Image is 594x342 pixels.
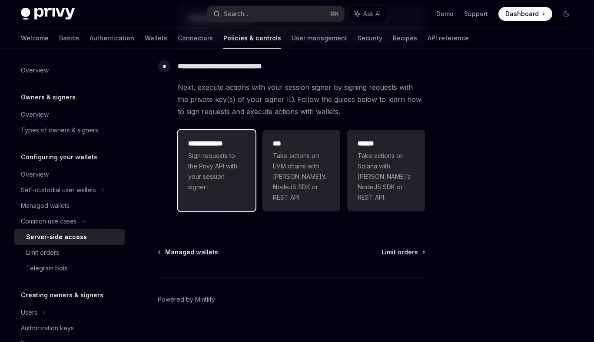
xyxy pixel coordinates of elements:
[145,28,167,49] a: Wallets
[59,28,79,49] a: Basics
[21,65,49,76] div: Overview
[382,248,418,256] span: Limit orders
[188,151,245,192] span: Sign requests to the Privy API with your session signer.
[21,169,49,180] div: Overview
[158,295,215,304] a: Powered by Mintlify
[14,107,125,122] a: Overview
[358,28,382,49] a: Security
[382,248,425,256] a: Limit orders
[21,185,96,195] div: Self-custodial user wallets
[273,151,330,203] span: Take actions on EVM chains with [PERSON_NAME]’s NodeJS SDK or REST API.
[21,125,98,135] div: Types of owners & signers
[14,122,125,138] a: Types of owners & signers
[14,245,125,260] a: Limit orders
[178,130,256,211] a: **** **** ***Sign requests to the Privy API with your session signer.
[21,92,76,102] h5: Owners & signers
[14,198,125,214] a: Managed wallets
[21,323,74,333] div: Authorization keys
[330,10,339,17] span: ⌘ K
[90,28,134,49] a: Authentication
[26,247,59,258] div: Limit orders
[348,6,387,22] button: Ask AI
[207,6,344,22] button: Search...⌘K
[436,10,454,18] a: Demo
[224,9,248,19] div: Search...
[26,232,87,242] div: Server-side access
[178,28,213,49] a: Connectors
[21,8,75,20] img: dark logo
[498,7,552,21] a: Dashboard
[21,216,77,227] div: Common use cases
[178,81,425,118] span: Next, execute actions with your session signer by signing requests with the private key(s) of you...
[21,290,103,300] h5: Creating owners & signers
[347,130,425,211] a: **** *Take actions on Solana with [PERSON_NAME]’s NodeJS SDK or REST API.
[14,260,125,276] a: Telegram bots
[464,10,488,18] a: Support
[159,248,218,256] a: Managed wallets
[26,263,68,273] div: Telegram bots
[14,62,125,78] a: Overview
[428,28,469,49] a: API reference
[21,201,70,211] div: Managed wallets
[393,28,417,49] a: Recipes
[14,229,125,245] a: Server-side access
[14,167,125,182] a: Overview
[21,28,49,49] a: Welcome
[262,130,340,211] a: ***Take actions on EVM chains with [PERSON_NAME]’s NodeJS SDK or REST API.
[363,10,381,18] span: Ask AI
[21,109,49,120] div: Overview
[358,151,415,203] span: Take actions on Solana with [PERSON_NAME]’s NodeJS SDK or REST API.
[223,28,281,49] a: Policies & controls
[559,7,573,21] button: Toggle dark mode
[21,152,97,162] h5: Configuring your wallets
[14,320,125,336] a: Authorization keys
[505,10,539,18] span: Dashboard
[292,28,347,49] a: User management
[21,307,37,318] div: Users
[165,248,218,256] span: Managed wallets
